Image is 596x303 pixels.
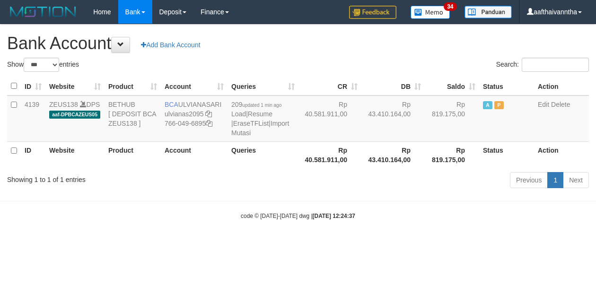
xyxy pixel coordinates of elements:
[233,120,269,127] a: EraseTFList
[538,101,549,108] a: Edit
[49,101,78,108] a: ZEUS138
[228,141,298,168] th: Queries
[551,101,570,108] a: Delete
[248,110,272,118] a: Resume
[45,141,105,168] th: Website
[425,141,479,168] th: Rp 819.175,00
[135,37,206,53] a: Add Bank Account
[522,58,589,72] input: Search:
[45,95,105,142] td: DPS
[161,95,228,142] td: ULVIANASARI 766-049-6895
[105,77,161,95] th: Product: activate to sort column ascending
[206,120,212,127] a: Copy 7660496895 to clipboard
[444,2,456,11] span: 34
[483,101,492,109] span: Active
[425,77,479,95] th: Saldo: activate to sort column ascending
[205,110,212,118] a: Copy ulvianas2095 to clipboard
[361,141,425,168] th: Rp 43.410.164,00
[510,172,548,188] a: Previous
[165,110,204,118] a: ulvianas2095
[49,111,100,119] span: aaf-DPBCAZEUS05
[105,95,161,142] td: BETHUB [ DEPOSIT BCA ZEUS138 ]
[298,77,361,95] th: CR: activate to sort column ascending
[45,77,105,95] th: Website: activate to sort column ascending
[361,77,425,95] th: DB: activate to sort column ascending
[165,101,178,108] span: BCA
[7,58,79,72] label: Show entries
[349,6,396,19] img: Feedback.jpg
[411,6,450,19] img: Button%20Memo.svg
[161,77,228,95] th: Account: activate to sort column ascending
[231,120,289,137] a: Import Mutasi
[496,58,589,72] label: Search:
[161,141,228,168] th: Account
[479,141,534,168] th: Status
[21,77,45,95] th: ID: activate to sort column ascending
[21,141,45,168] th: ID
[231,110,246,118] a: Load
[298,95,361,142] td: Rp 40.581.911,00
[231,101,281,108] span: 209
[231,101,289,137] span: | | |
[313,213,355,219] strong: [DATE] 12:24:37
[425,95,479,142] td: Rp 819.175,00
[563,172,589,188] a: Next
[105,141,161,168] th: Product
[241,213,355,219] small: code © [DATE]-[DATE] dwg |
[298,141,361,168] th: Rp 40.581.911,00
[7,34,589,53] h1: Bank Account
[7,5,79,19] img: MOTION_logo.png
[7,171,241,184] div: Showing 1 to 1 of 1 entries
[242,103,281,108] span: updated 1 min ago
[21,95,45,142] td: 4139
[361,95,425,142] td: Rp 43.410.164,00
[494,101,504,109] span: Paused
[534,77,589,95] th: Action
[24,58,59,72] select: Showentries
[228,77,298,95] th: Queries: activate to sort column ascending
[534,141,589,168] th: Action
[547,172,563,188] a: 1
[479,77,534,95] th: Status
[465,6,512,18] img: panduan.png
